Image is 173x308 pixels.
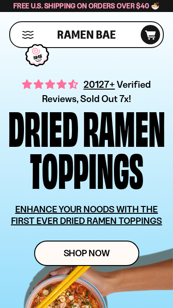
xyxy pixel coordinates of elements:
span: Free U.S. Shipping on Orders over $40 🍜 [13,1,160,10]
span: 20127+ [84,77,115,91]
span: Shop Now [64,248,110,258]
div: Dried [8,106,78,148]
u: ENHANCE YOUR NOODS WITH THE FIRST EVER DRIED RAMEN TOPPINGS [11,204,162,226]
a: Shop Now [34,241,139,266]
button: Mobile Menu Trigger [22,31,34,39]
div: Toppings [30,148,143,190]
div: Ramen [83,106,165,148]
